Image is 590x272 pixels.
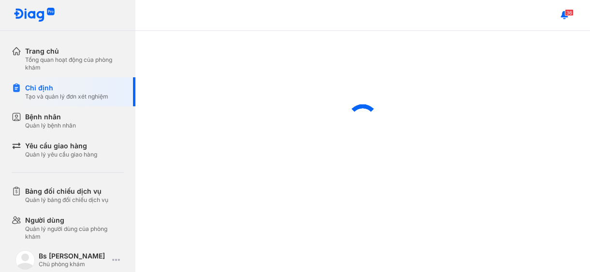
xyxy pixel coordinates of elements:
[25,83,108,93] div: Chỉ định
[25,56,124,72] div: Tổng quan hoạt động của phòng khám
[14,8,55,23] img: logo
[25,151,97,158] div: Quản lý yêu cầu giao hàng
[565,9,574,16] span: 36
[39,260,108,268] div: Chủ phòng khám
[25,141,97,151] div: Yêu cầu giao hàng
[39,252,108,260] div: Bs [PERSON_NAME]
[25,93,108,100] div: Tạo và quản lý đơn xét nghiệm
[25,112,76,122] div: Bệnh nhân
[15,250,35,270] img: logo
[25,225,124,241] div: Quản lý người dùng của phòng khám
[25,122,76,129] div: Quản lý bệnh nhân
[25,46,124,56] div: Trang chủ
[25,196,108,204] div: Quản lý bảng đối chiếu dịch vụ
[25,215,124,225] div: Người dùng
[25,186,108,196] div: Bảng đối chiếu dịch vụ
